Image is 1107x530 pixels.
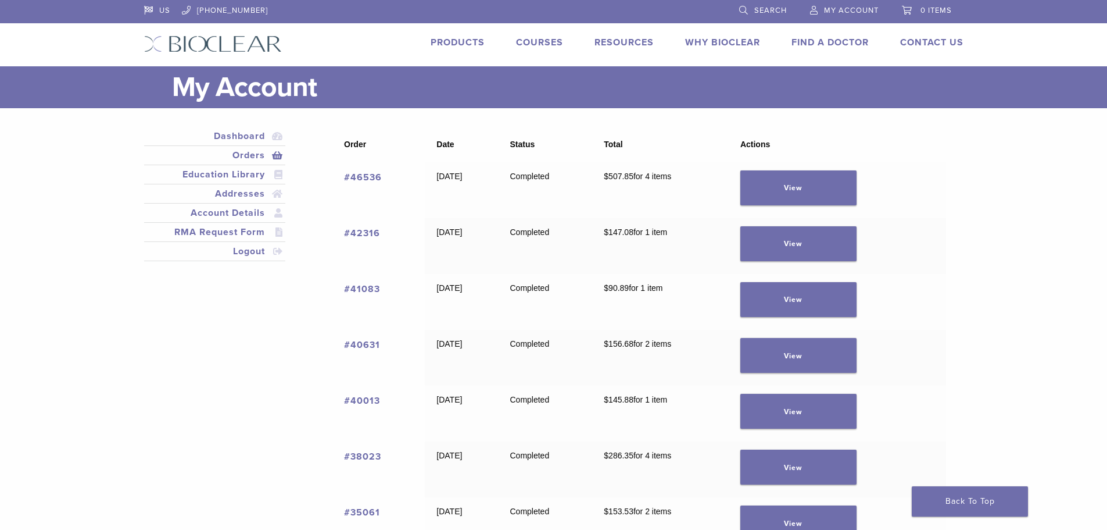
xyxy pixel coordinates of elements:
td: for 1 item [592,386,729,442]
td: for 1 item [592,274,729,330]
td: Completed [499,274,593,330]
a: Logout [146,244,284,258]
span: $ [604,339,608,348]
td: Completed [499,162,593,218]
td: for 1 item [592,218,729,274]
span: Search [754,6,787,15]
td: for 2 items [592,330,729,386]
td: Completed [499,330,593,386]
time: [DATE] [436,507,462,516]
time: [DATE] [436,227,462,237]
span: $ [604,172,608,181]
a: View order number 40631 [344,339,380,351]
a: View order 46536 [740,170,857,205]
a: Why Bioclear [685,37,760,48]
td: Completed [499,218,593,274]
span: $ [604,395,608,404]
a: View order number 42316 [344,227,380,239]
td: for 4 items [592,442,729,497]
a: Education Library [146,168,284,182]
td: Completed [499,442,593,497]
a: Addresses [146,187,284,201]
time: [DATE] [436,172,462,181]
a: View order 42316 [740,226,857,261]
span: Date [436,140,454,149]
a: Resources [594,37,654,48]
a: View order 40013 [740,394,857,429]
span: 153.53 [604,507,633,516]
a: Account Details [146,206,284,220]
a: Products [431,37,485,48]
a: View order number 40013 [344,395,380,407]
span: 147.08 [604,227,633,237]
a: Orders [146,148,284,162]
span: Order [344,140,366,149]
a: Back To Top [912,486,1028,517]
span: $ [604,227,608,237]
a: View order number 38023 [344,451,381,463]
img: Bioclear [144,35,282,52]
span: 156.68 [604,339,633,348]
a: Find A Doctor [791,37,869,48]
span: $ [604,283,608,293]
h1: My Account [172,66,963,108]
time: [DATE] [436,339,462,348]
a: View order number 46536 [344,172,382,183]
nav: Account pages [144,127,286,275]
span: Actions [740,140,770,149]
span: 145.88 [604,395,633,404]
time: [DATE] [436,395,462,404]
a: RMA Request Form [146,225,284,239]
span: Status [510,140,535,149]
a: Contact Us [900,37,963,48]
span: My Account [824,6,879,15]
td: for 4 items [592,162,729,218]
a: View order number 35061 [344,507,380,518]
a: Courses [516,37,563,48]
a: View order 40631 [740,338,857,373]
span: 507.85 [604,172,633,181]
span: $ [604,507,608,516]
span: 90.89 [604,283,629,293]
span: Total [604,140,622,149]
time: [DATE] [436,451,462,460]
time: [DATE] [436,283,462,293]
a: View order number 41083 [344,283,380,295]
span: $ [604,451,608,460]
td: Completed [499,386,593,442]
a: Dashboard [146,129,284,143]
a: View order 38023 [740,450,857,485]
a: View order 41083 [740,282,857,317]
span: 286.35 [604,451,633,460]
span: 0 items [920,6,952,15]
